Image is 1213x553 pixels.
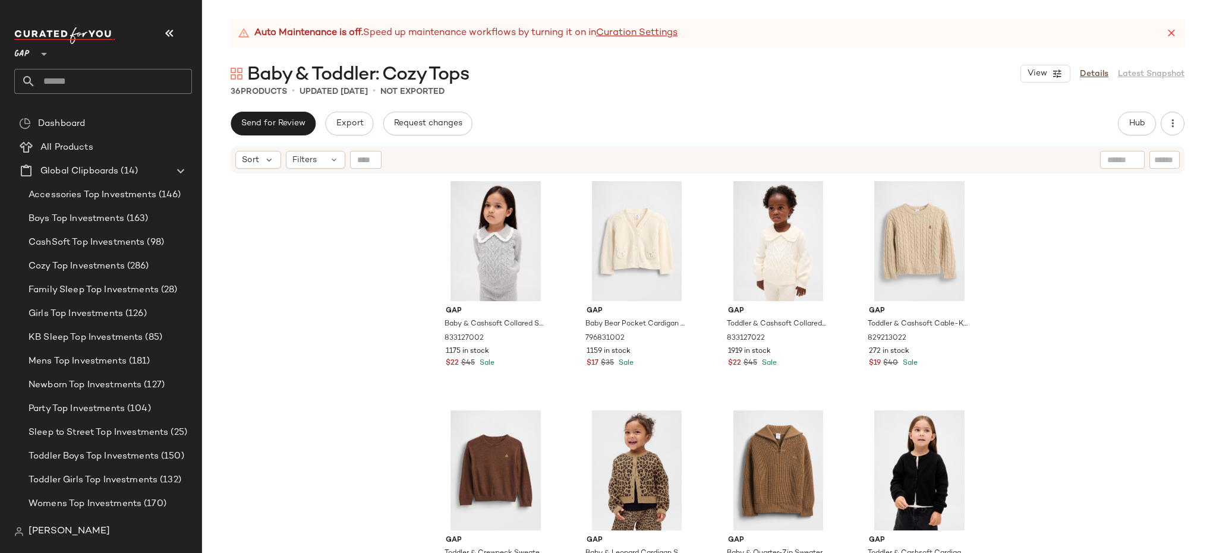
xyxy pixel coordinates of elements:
span: Gap [728,306,828,317]
span: Gap [587,306,687,317]
img: cn59894220.jpg [859,181,979,301]
span: $45 [461,358,475,369]
button: Send for Review [231,112,316,135]
span: $40 [883,358,898,369]
span: • [373,84,376,99]
span: $19 [869,358,881,369]
img: cn60617193.jpg [859,410,979,530]
span: Gap [587,535,687,546]
button: View [1020,65,1070,83]
span: $45 [743,358,757,369]
span: $22 [728,358,741,369]
span: (132) [157,473,181,487]
span: (127) [141,378,165,392]
span: 272 in stock [869,346,909,357]
span: Newborn Top Investments [29,378,141,392]
span: KB Sleep Top Investments [29,331,143,345]
span: Request changes [393,119,462,128]
span: Cozy Top Investments [29,260,125,273]
div: Products [231,86,287,98]
span: Baby Bear Pocket Cardigan Sweater by Gap [PERSON_NAME] Size 3-6 M [585,319,686,330]
span: Hub [1129,119,1145,128]
img: cn60126990.jpg [577,181,697,301]
a: Details [1080,68,1108,80]
button: Request changes [383,112,472,135]
span: View [1027,69,1047,78]
span: Sale [616,359,634,367]
span: Mens Top Investments [29,355,127,368]
img: cn59864336.jpg [436,410,556,530]
span: $35 [601,358,614,369]
span: $17 [587,358,598,369]
span: (126) [123,307,147,321]
span: 833127022 [727,333,765,344]
span: 36 [231,87,241,96]
span: Baby & Cashsoft Collared Sweater by Gap [PERSON_NAME] Size 6-12 M [445,319,545,330]
span: (104) [125,402,151,416]
img: cn59894228.jpg [719,410,838,530]
span: Toddler Girls Top Investments [29,473,157,487]
span: Party Top Investments [29,402,125,416]
span: Gap [869,535,969,546]
span: CashSoft Top Investments [29,236,144,249]
span: 829213022 [868,333,906,344]
button: Hub [1118,112,1156,135]
span: Filters [292,154,317,166]
img: cn60617576.jpg [719,181,838,301]
span: Family Sleep Top Investments [29,283,159,297]
span: Womens Top Investments [29,497,141,511]
button: Export [325,112,373,135]
span: Sleep to Street Top Investments [29,426,168,440]
strong: Auto Maintenance is off. [254,26,363,40]
span: (181) [127,355,150,368]
span: Sort [242,154,259,166]
span: Sale [760,359,777,367]
p: updated [DATE] [300,86,368,98]
span: (28) [159,283,178,297]
span: Dashboard [38,117,85,131]
span: Export [335,119,363,128]
span: Toddler Boys Top Investments [29,450,159,463]
span: [PERSON_NAME] [29,524,110,539]
span: Send for Review [241,119,305,128]
span: (146) [156,188,181,202]
span: Gap [869,306,969,317]
span: GAP [14,40,30,62]
img: svg%3e [19,118,31,129]
img: cfy_white_logo.C9jOOHJF.svg [14,27,115,44]
span: • [292,84,295,99]
img: cn60617231.jpg [436,181,556,301]
span: Gap [446,535,546,546]
span: (25) [168,426,187,440]
span: Global Clipboards [40,165,118,178]
span: Sale [900,359,918,367]
span: 1919 in stock [728,346,771,357]
span: (286) [125,260,149,273]
span: Boys Top Investments [29,212,124,226]
span: Sale [477,359,494,367]
span: 796831002 [585,333,625,344]
span: 1159 in stock [587,346,631,357]
div: Speed up maintenance workflows by turning it on in [238,26,678,40]
img: cn60516983.jpg [577,410,697,530]
img: svg%3e [231,68,242,80]
img: svg%3e [14,527,24,536]
span: $22 [446,358,459,369]
span: Toddler & Cashsoft Collared Sweater by Gap [PERSON_NAME] Size 3 YRS [727,319,827,330]
span: Toddler & Cashsoft Cable-Knit Sweater by Gap Light Beige Size 5 YRS [868,319,968,330]
span: All Products [40,141,93,154]
a: Curation Settings [596,26,678,40]
span: (85) [143,331,162,345]
span: 1175 in stock [446,346,489,357]
span: Baby & Toddler: Cozy Tops [247,63,469,87]
span: Girls Top Investments [29,307,123,321]
span: (170) [141,497,166,511]
span: Gap [728,535,828,546]
span: (163) [124,212,149,226]
span: Accessories Top Investments [29,188,156,202]
span: (98) [144,236,164,249]
p: Not Exported [380,86,445,98]
span: 833127002 [445,333,484,344]
span: (150) [159,450,184,463]
span: Gap [446,306,546,317]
